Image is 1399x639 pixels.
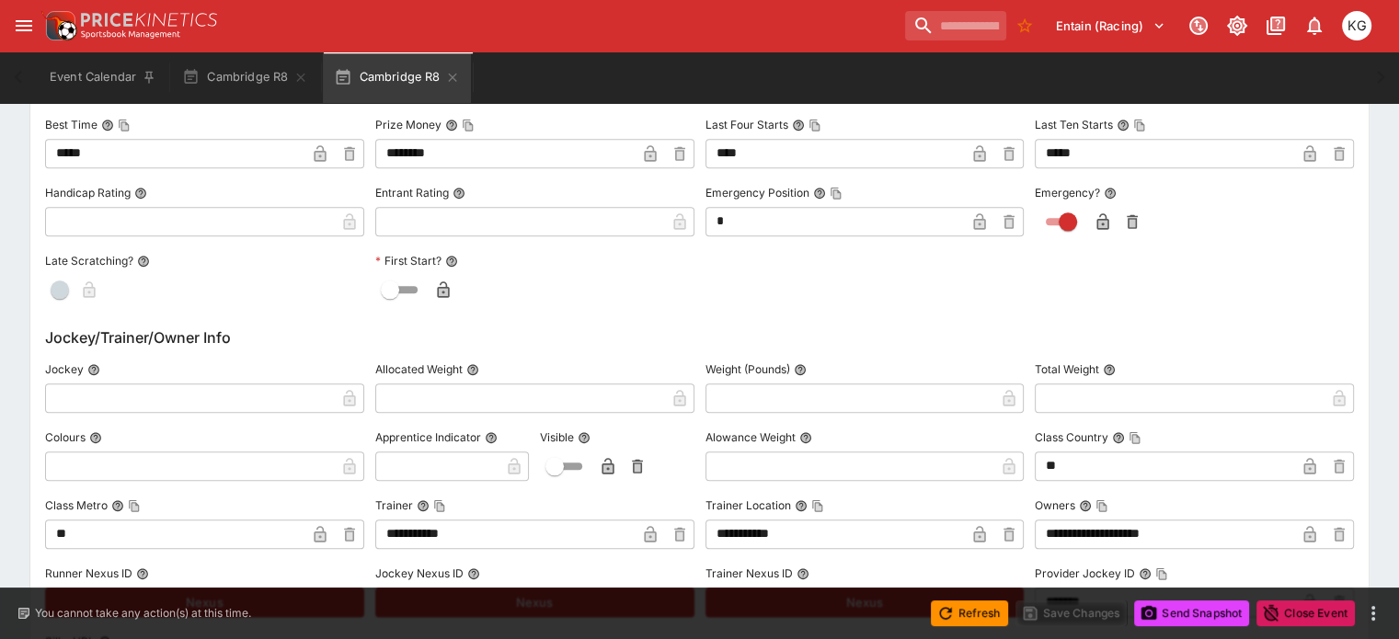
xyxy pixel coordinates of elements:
img: Sportsbook Management [81,30,180,39]
button: No Bookmarks [1010,11,1039,40]
button: Copy To Clipboard [1155,567,1168,580]
button: Kevin Gutschlag [1336,6,1377,46]
button: Prize MoneyCopy To Clipboard [445,119,458,131]
div: Kevin Gutschlag [1342,11,1371,40]
p: Runner Nexus ID [45,565,132,581]
button: Cambridge R8 [171,51,319,103]
p: Late Scratching? [45,253,133,268]
button: Notifications [1298,9,1331,42]
p: Entrant Rating [375,185,449,200]
button: Trainer Nexus ID [797,567,809,580]
button: Send Snapshot [1134,600,1249,626]
p: Jockey Nexus ID [375,565,464,581]
p: Last Ten Starts [1035,117,1113,132]
p: Trainer [375,497,413,513]
p: Owners [1035,497,1075,513]
button: more [1362,602,1384,624]
button: Toggle light/dark mode [1221,9,1254,42]
button: Runner Nexus ID [136,567,149,580]
p: Apprentice Indicator [375,429,481,445]
button: Trainer LocationCopy To Clipboard [795,499,808,512]
button: OwnersCopy To Clipboard [1079,499,1092,512]
input: search [905,11,1006,40]
p: Jockey [45,361,84,377]
button: Last Four StartsCopy To Clipboard [792,119,805,131]
button: Documentation [1259,9,1292,42]
button: Visible [578,431,591,444]
p: Visible [540,429,574,445]
button: Select Tenant [1045,11,1176,40]
button: Best TimeCopy To Clipboard [101,119,114,131]
p: Best Time [45,117,97,132]
button: Jockey [87,363,100,376]
p: Alowance Weight [705,429,796,445]
button: Jockey Nexus ID [467,567,480,580]
p: Trainer Location [705,497,791,513]
button: Class CountryCopy To Clipboard [1112,431,1125,444]
h6: Jockey/Trainer/Owner Info [45,326,1354,348]
button: Close Event [1256,600,1355,626]
p: Emergency Position [705,185,809,200]
button: Alowance Weight [799,431,812,444]
p: First Start? [375,253,441,268]
p: Total Weight [1035,361,1099,377]
p: Last Four Starts [705,117,788,132]
img: PriceKinetics [81,13,217,27]
button: Total Weight [1103,363,1116,376]
button: Late Scratching? [137,255,150,268]
p: Colours [45,429,86,445]
button: Handicap Rating [134,187,147,200]
button: Copy To Clipboard [1095,499,1108,512]
button: Emergency? [1104,187,1117,200]
button: Entrant Rating [453,187,465,200]
button: Class MetroCopy To Clipboard [111,499,124,512]
p: Emergency? [1035,185,1100,200]
button: Copy To Clipboard [433,499,446,512]
button: Cambridge R8 [323,51,471,103]
p: You cannot take any action(s) at this time. [35,605,251,622]
button: Event Calendar [39,51,167,103]
p: Handicap Rating [45,185,131,200]
button: open drawer [7,9,40,42]
button: Apprentice Indicator [485,431,498,444]
button: Copy To Clipboard [118,119,131,131]
button: Copy To Clipboard [1129,431,1141,444]
button: Copy To Clipboard [830,187,843,200]
p: Prize Money [375,117,441,132]
button: Copy To Clipboard [808,119,821,131]
p: Allocated Weight [375,361,463,377]
button: Copy To Clipboard [811,499,824,512]
button: Connected to PK [1182,9,1215,42]
button: TrainerCopy To Clipboard [417,499,430,512]
button: Provider Jockey IDCopy To Clipboard [1139,567,1152,580]
button: Copy To Clipboard [128,499,141,512]
img: PriceKinetics Logo [40,7,77,44]
button: Copy To Clipboard [1133,119,1146,131]
button: Refresh [931,600,1008,626]
button: Colours [89,431,102,444]
button: Allocated Weight [466,363,479,376]
p: Provider Jockey ID [1035,565,1135,581]
button: Last Ten StartsCopy To Clipboard [1117,119,1130,131]
button: Emergency PositionCopy To Clipboard [813,187,826,200]
button: First Start? [445,255,458,268]
button: Copy To Clipboard [462,119,475,131]
p: Weight (Pounds) [705,361,790,377]
button: Weight (Pounds) [794,363,807,376]
p: Class Country [1035,429,1108,445]
p: Class Metro [45,497,108,513]
p: Trainer Nexus ID [705,565,793,581]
